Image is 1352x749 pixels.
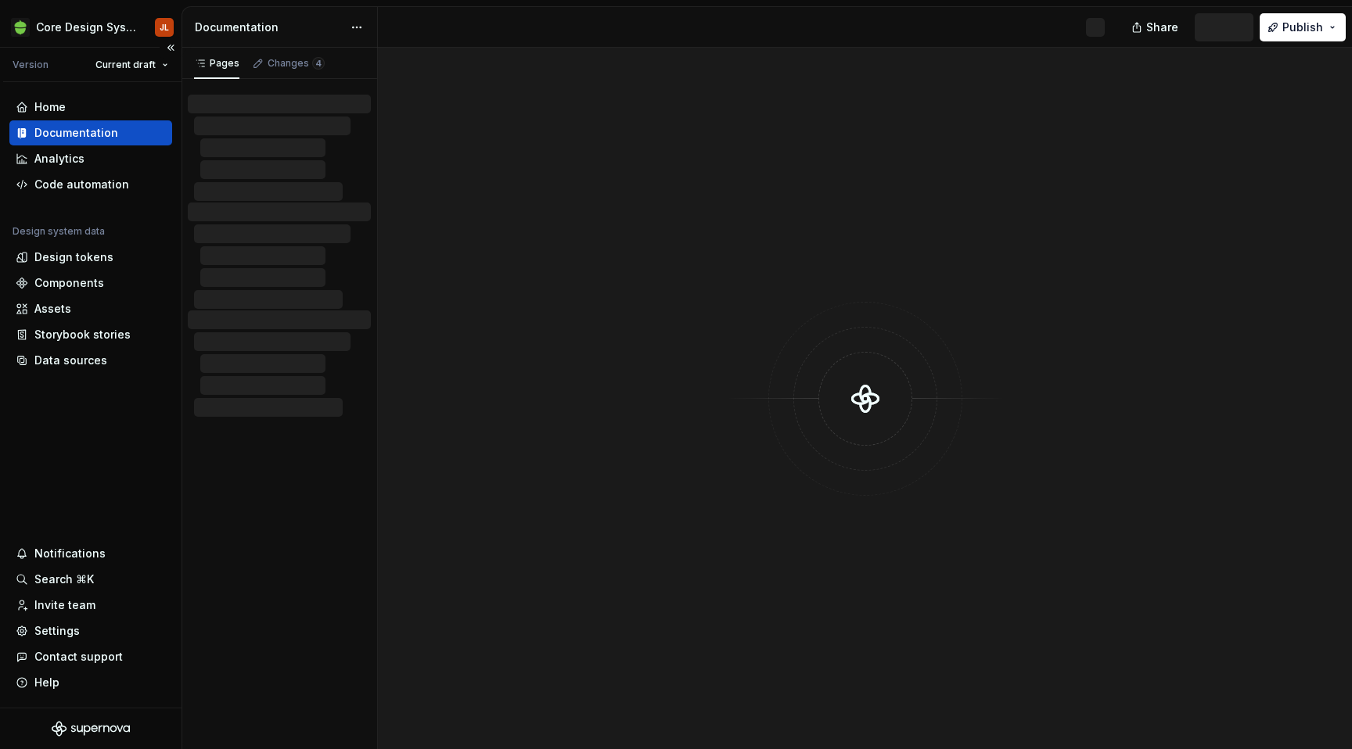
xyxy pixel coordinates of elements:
div: Components [34,275,104,291]
div: Notifications [34,546,106,561]
a: Storybook stories [9,322,172,347]
button: Search ⌘K [9,567,172,592]
button: Share [1124,13,1188,41]
div: Data sources [34,353,107,368]
div: Documentation [195,20,343,35]
span: Current draft [95,59,156,71]
svg: Supernova Logo [52,721,130,736]
a: Components [9,271,172,296]
span: Publish [1282,20,1323,35]
div: Analytics [34,151,84,167]
img: 236da360-d76e-47e8-bd69-d9ae43f958f1.png [11,18,30,37]
a: Design tokens [9,245,172,270]
a: Assets [9,296,172,321]
div: Help [34,675,59,690]
a: Documentation [9,120,172,145]
div: Code automation [34,177,129,192]
div: Assets [34,301,71,317]
div: Contact support [34,649,123,665]
span: 4 [312,57,325,70]
button: Notifications [9,541,172,566]
span: Share [1146,20,1178,35]
button: Publish [1260,13,1346,41]
div: Core Design System [36,20,136,35]
div: Home [34,99,66,115]
a: Settings [9,618,172,643]
button: Current draft [88,54,175,76]
div: Changes [268,57,325,70]
a: Home [9,95,172,120]
a: Invite team [9,593,172,618]
a: Data sources [9,348,172,373]
div: JL [160,21,169,34]
div: Design tokens [34,249,113,265]
button: Contact support [9,644,172,669]
button: Core Design SystemJL [3,10,178,44]
div: Invite team [34,597,95,613]
div: Design system data [13,225,105,238]
a: Analytics [9,146,172,171]
div: Pages [194,57,239,70]
button: Collapse sidebar [160,37,182,59]
div: Version [13,59,49,71]
div: Documentation [34,125,118,141]
a: Code automation [9,172,172,197]
button: Help [9,670,172,695]
div: Settings [34,623,80,639]
div: Storybook stories [34,327,131,342]
div: Search ⌘K [34,572,94,587]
